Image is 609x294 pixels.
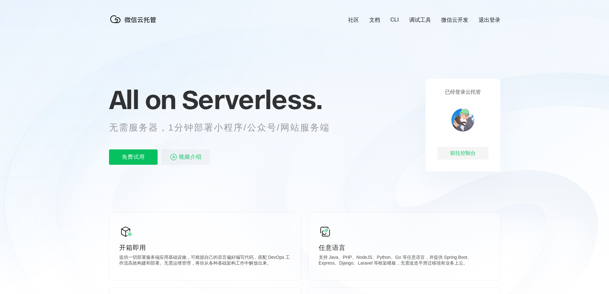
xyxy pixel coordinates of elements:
[109,121,342,134] p: 无需服务器，1分钟部署小程序/公众号/网站服务端
[441,16,468,24] a: 微信云开发
[119,243,291,252] p: 开箱即用
[109,21,160,27] a: 微信云托管
[319,255,490,267] p: 支持 Java、PHP、NodeJS、Python、Go 等任意语言，并提供 Spring Boot、Express、Django、Laravel 等框架模板，无需改造平滑迁移现有业务上云。
[119,255,291,267] p: 提供一切部署服务端应用基础设施，可根据自己的语言偏好编写代码，搭配 DevOps 工作流高效构建和部署。无需运维管理，将你从各种基础架构工作中解放出来。
[109,13,160,26] img: 微信云托管
[437,147,488,160] div: 前往控制台
[479,16,500,24] a: 退出登录
[179,149,202,165] span: 视频介绍
[109,83,176,115] span: All on
[170,153,177,161] img: video_play.svg
[319,243,490,252] p: 任意语言
[369,16,380,24] a: 文档
[409,16,431,24] a: 调试工具
[390,17,399,23] a: CLI
[445,89,481,96] p: 已经登录云托管
[109,149,158,165] p: 免费试用
[182,83,322,115] span: Serverless.
[348,16,359,24] a: 社区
